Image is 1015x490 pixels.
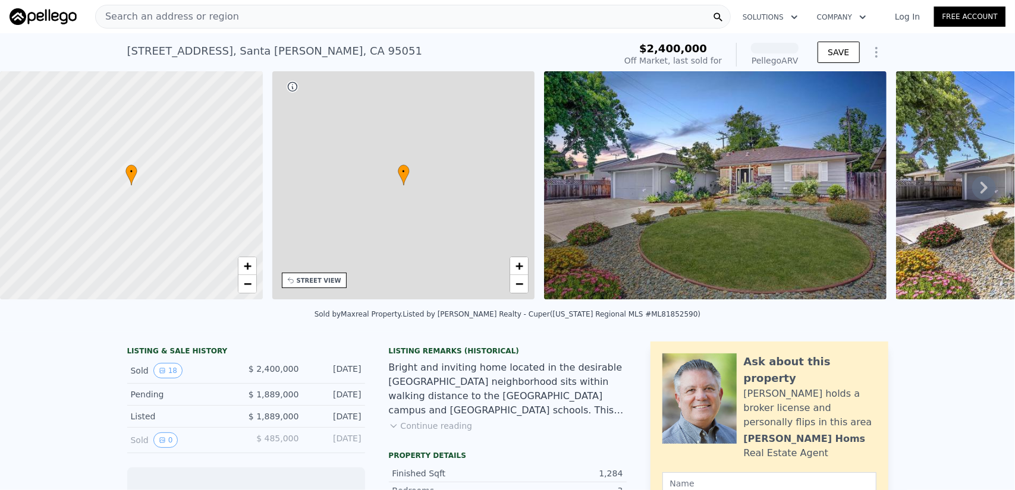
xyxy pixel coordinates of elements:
div: [DATE] [309,410,362,422]
button: SAVE [818,42,859,63]
span: $ 485,000 [256,434,298,443]
div: Bright and inviting home located in the desirable [GEOGRAPHIC_DATA] neighborhood sits within walk... [389,361,627,418]
div: Sold [131,363,237,378]
div: [PERSON_NAME] holds a broker license and personally flips in this area [744,387,876,429]
div: LISTING & SALE HISTORY [127,346,365,358]
div: Pellego ARV [751,55,799,67]
div: • [125,165,137,185]
div: Off Market, last sold for [624,55,722,67]
div: [PERSON_NAME] Homs [744,432,866,446]
button: Continue reading [389,420,473,432]
a: Free Account [934,7,1005,27]
a: Zoom in [510,257,528,275]
div: Pending [131,388,237,400]
div: • [398,165,410,185]
span: $ 1,889,000 [249,390,299,399]
button: Show Options [865,40,888,64]
img: Sale: 69252717 Parcel: 29994046 [544,71,887,299]
span: − [516,276,523,291]
span: $ 1,889,000 [249,412,299,421]
div: Real Estate Agent [744,446,829,460]
img: Pellego [10,8,77,25]
div: Sold [131,432,237,448]
a: Zoom out [238,275,256,293]
span: + [243,258,251,273]
button: Solutions [733,7,807,28]
div: Listed [131,410,237,422]
div: Sold by Maxreal Property . [315,310,403,318]
button: Company [807,7,876,28]
a: Zoom in [238,257,256,275]
div: Listing Remarks (Historical) [389,346,627,356]
button: View historical data [153,363,183,378]
div: Property details [389,451,627,460]
button: View historical data [153,432,178,448]
span: • [125,166,137,177]
div: [DATE] [309,432,362,448]
div: [DATE] [309,363,362,378]
span: + [516,258,523,273]
span: $ 2,400,000 [249,364,299,374]
div: STREET VIEW [297,276,341,285]
div: Ask about this property [744,353,876,387]
span: Search an address or region [96,10,239,24]
div: 1,284 [508,467,623,479]
div: [DATE] [309,388,362,400]
span: $2,400,000 [639,42,707,55]
div: Finished Sqft [392,467,508,479]
span: − [243,276,251,291]
div: [STREET_ADDRESS] , Santa [PERSON_NAME] , CA 95051 [127,43,423,59]
div: Listed by [PERSON_NAME] Realty - Cuper ([US_STATE] Regional MLS #ML81852590) [403,310,700,318]
a: Log In [881,11,934,23]
a: Zoom out [510,275,528,293]
span: • [398,166,410,177]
